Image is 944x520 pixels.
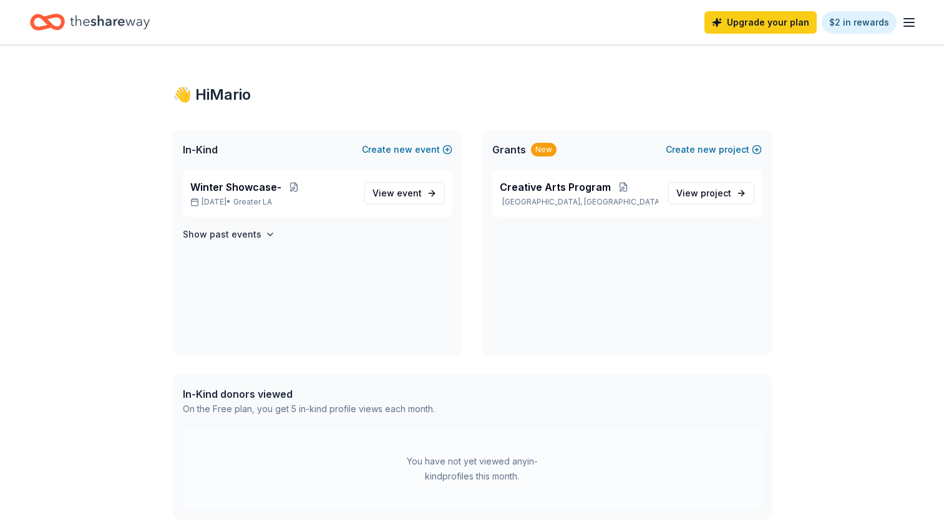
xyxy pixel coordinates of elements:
[394,454,550,484] div: You have not yet viewed any in-kind profiles this month.
[190,197,354,207] p: [DATE] •
[190,180,281,195] span: Winter Showcase-
[173,85,772,105] div: 👋 Hi Mario
[676,186,731,201] span: View
[531,143,557,156] div: New
[183,142,218,157] span: In-Kind
[822,11,897,34] a: $2 in rewards
[183,227,261,242] h4: Show past events
[500,180,611,195] span: Creative Arts Program
[397,188,422,198] span: event
[704,11,817,34] a: Upgrade your plan
[492,142,526,157] span: Grants
[372,186,422,201] span: View
[698,142,716,157] span: new
[183,227,275,242] button: Show past events
[701,188,731,198] span: project
[30,7,150,37] a: Home
[500,197,658,207] p: [GEOGRAPHIC_DATA], [GEOGRAPHIC_DATA]
[183,387,435,402] div: In-Kind donors viewed
[668,182,754,205] a: View project
[666,142,762,157] button: Createnewproject
[394,142,412,157] span: new
[364,182,445,205] a: View event
[233,197,272,207] span: Greater LA
[183,402,435,416] div: On the Free plan, you get 5 in-kind profile views each month.
[362,142,452,157] button: Createnewevent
